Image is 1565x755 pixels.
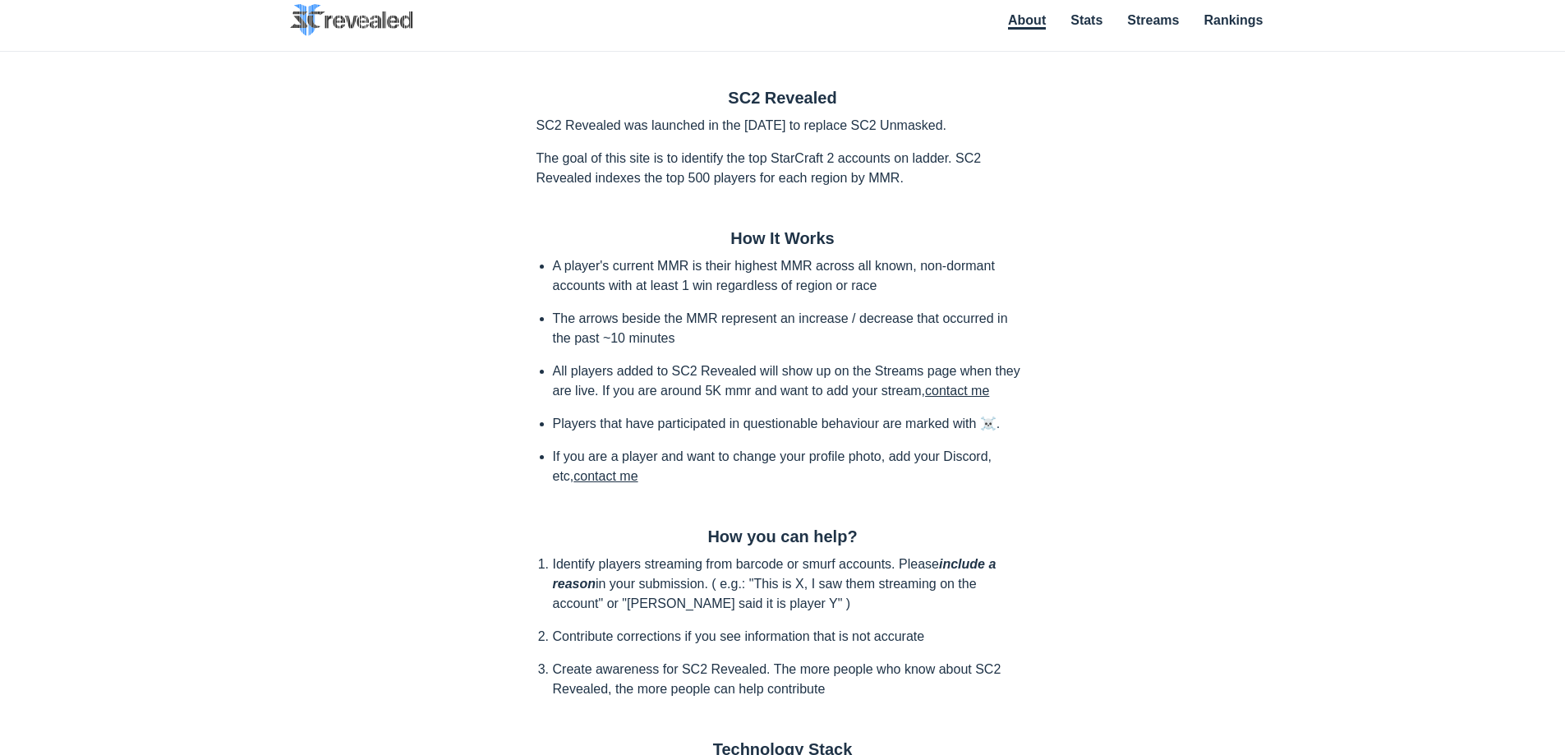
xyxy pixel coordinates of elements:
[536,527,1029,546] h2: How you can help?
[1204,13,1263,27] a: Rankings
[553,660,1029,699] li: Create awareness for SC2 Revealed. The more people who know about SC2 Revealed, the more people c...
[1070,13,1102,27] a: Stats
[925,384,989,398] a: contact me
[1127,13,1179,27] a: Streams
[1008,13,1046,30] a: About
[536,149,1029,188] p: The goal of this site is to identify the top StarCraft 2 accounts on ladder. SC2 Revealed indexes...
[553,627,1029,647] li: Contribute corrections if you see information that is not accurate
[553,309,1029,348] li: The arrows beside the MMR represent an increase / decrease that occurred in the past ~10 minutes
[573,469,638,483] a: contact me
[553,361,1029,401] li: All players added to SC2 Revealed will show up on the Streams page when they are live. If you are...
[553,555,1029,614] li: Identify players streaming from barcode or smurf accounts. Please in your submission. ( e.g.: "Th...
[536,116,1029,136] p: SC2 Revealed was launched in the [DATE] to replace SC2 Unmasked.
[536,89,1029,108] h2: SC2 Revealed
[536,229,1029,248] h2: How It Works
[553,557,997,591] span: include a reason
[553,447,1029,486] li: If you are a player and want to change your profile photo, add your Discord, etc,
[553,256,1029,296] li: A player's current MMR is their highest MMR across all known, non-dormant accounts with at least ...
[290,4,413,36] img: SC2 Revealed
[553,414,1029,434] li: Players that have participated in questionable behaviour are marked with ☠️.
